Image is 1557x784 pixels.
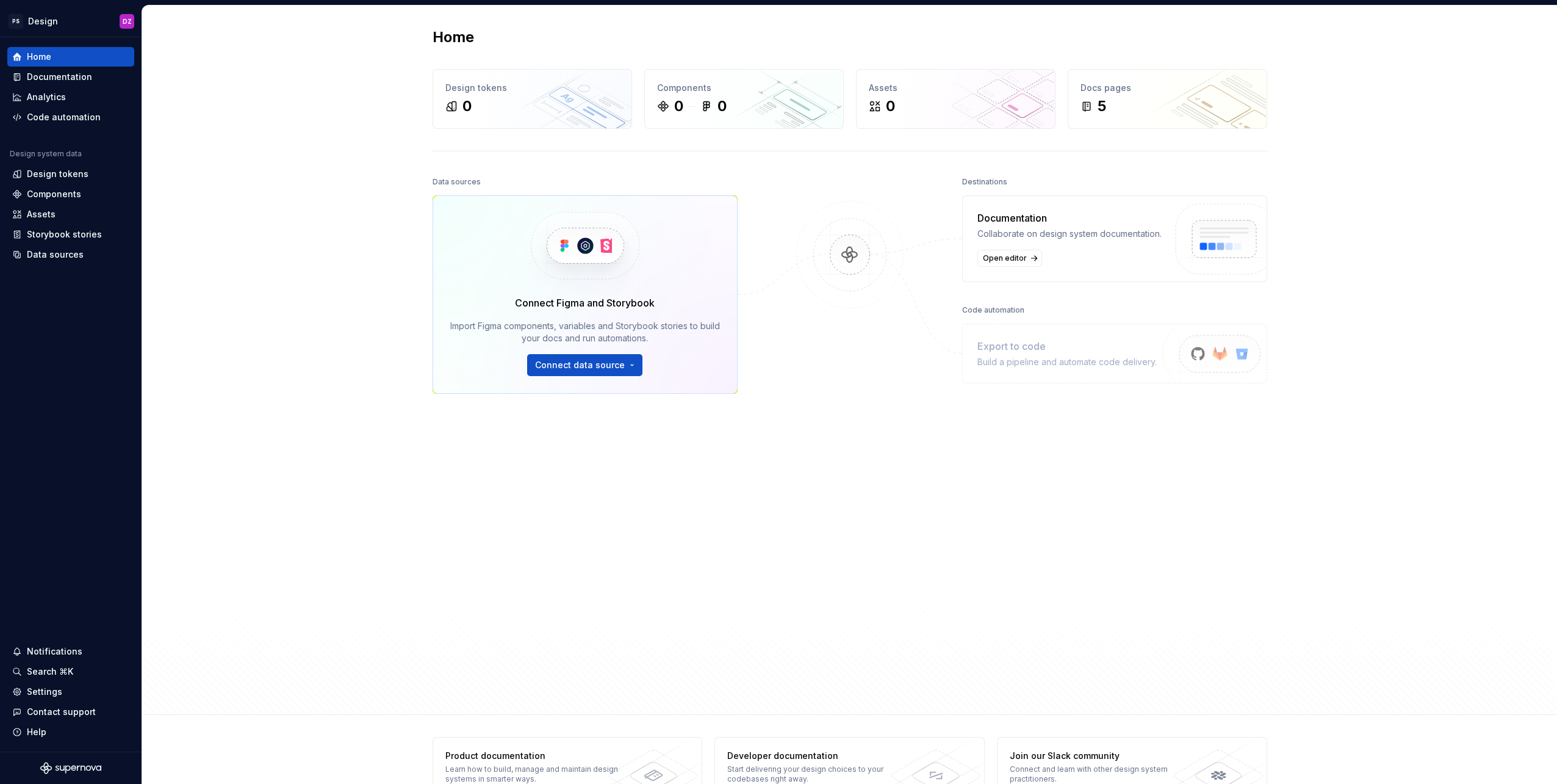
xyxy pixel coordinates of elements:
[27,71,92,83] div: Documentation
[7,47,134,67] a: Home
[27,686,62,698] div: Settings
[40,762,101,774] svg: Supernova Logo
[27,249,84,261] div: Data sources
[977,211,1162,225] div: Documentation
[28,15,58,27] div: Design
[527,354,642,376] button: Connect data source
[10,149,82,159] div: Design system data
[27,706,96,718] div: Contact support
[717,96,727,116] div: 0
[27,645,82,658] div: Notifications
[962,302,1024,319] div: Code automation
[515,296,655,310] div: Connect Figma and Storybook
[445,82,619,94] div: Design tokens
[7,184,134,204] a: Components
[1068,69,1267,129] a: Docs pages5
[7,87,134,107] a: Analytics
[977,339,1157,354] div: Export to code
[27,91,66,103] div: Analytics
[27,726,46,738] div: Help
[1010,750,1187,762] div: Join our Slack community
[7,107,134,127] a: Code automation
[7,225,134,244] a: Storybook stories
[856,69,1055,129] a: Assets0
[7,662,134,681] button: Search ⌘K
[983,253,1027,263] span: Open editor
[7,67,134,87] a: Documentation
[27,666,73,678] div: Search ⌘K
[27,111,101,123] div: Code automation
[27,208,56,220] div: Assets
[445,764,623,784] div: Learn how to build, manage and maintain design systems in smarter ways.
[674,96,683,116] div: 0
[27,228,102,241] div: Storybook stories
[977,356,1157,368] div: Build a pipeline and automate code delivery.
[7,205,134,224] a: Assets
[445,750,623,762] div: Product documentation
[27,168,88,180] div: Design tokens
[27,51,51,63] div: Home
[2,8,139,34] button: PSDesignDZ
[462,96,472,116] div: 0
[433,27,474,47] h2: Home
[433,173,481,191] div: Data sources
[977,250,1042,267] a: Open editor
[7,164,134,184] a: Design tokens
[1081,82,1254,94] div: Docs pages
[869,82,1043,94] div: Assets
[644,69,844,129] a: Components00
[727,764,905,784] div: Start delivering your design choices to your codebases right away.
[433,69,632,129] a: Design tokens0
[535,359,625,371] span: Connect data source
[27,188,81,200] div: Components
[450,320,720,344] div: Import Figma components, variables and Storybook stories to build your docs and run automations.
[7,245,134,264] a: Data sources
[977,228,1162,240] div: Collaborate on design system documentation.
[657,82,831,94] div: Components
[727,750,905,762] div: Developer documentation
[7,642,134,661] button: Notifications
[9,14,23,29] div: PS
[7,682,134,702] a: Settings
[7,702,134,722] button: Contact support
[962,173,1007,191] div: Destinations
[1010,764,1187,784] div: Connect and learn with other design system practitioners.
[123,16,132,26] div: DZ
[886,96,895,116] div: 0
[7,722,134,742] button: Help
[1098,96,1106,116] div: 5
